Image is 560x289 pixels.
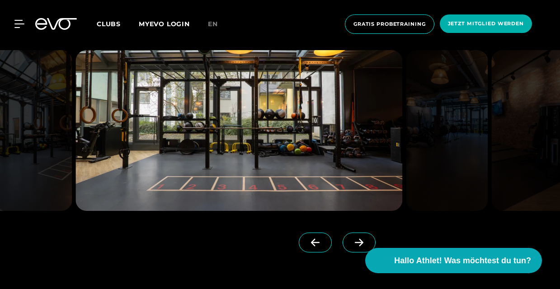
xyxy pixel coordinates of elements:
button: Hallo Athlet! Was möchtest du tun? [365,248,542,273]
span: Hallo Athlet! Was möchtest du tun? [394,255,531,267]
span: Clubs [97,20,121,28]
a: Gratis Probetraining [342,14,437,34]
span: Gratis Probetraining [353,20,426,28]
img: evofitness [406,50,488,211]
a: Clubs [97,19,139,28]
a: en [208,19,229,29]
a: MYEVO LOGIN [139,20,190,28]
span: Jetzt Mitglied werden [448,20,524,28]
span: en [208,20,218,28]
img: evofitness [75,50,402,211]
a: Jetzt Mitglied werden [437,14,535,34]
